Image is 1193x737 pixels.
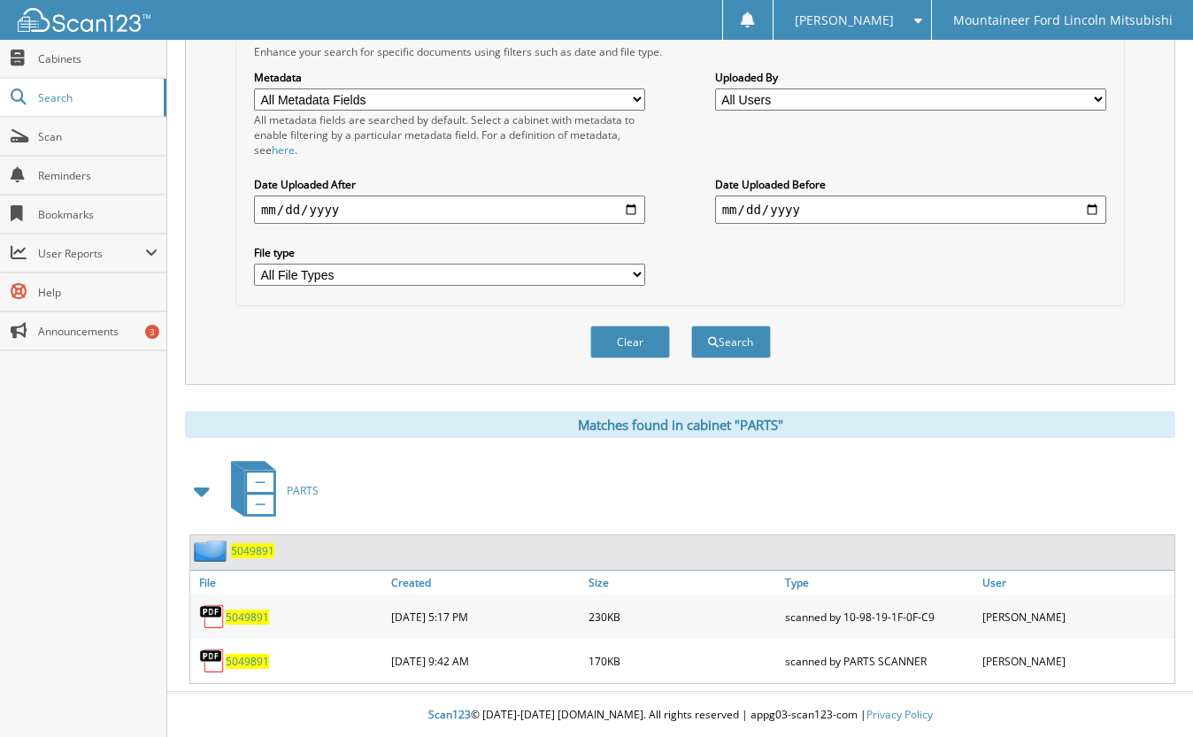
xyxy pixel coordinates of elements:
[387,571,583,595] a: Created
[226,610,269,625] a: 5049891
[795,15,894,26] span: [PERSON_NAME]
[254,112,645,157] div: All metadata fields are searched by default. Select a cabinet with metadata to enable filtering b...
[978,643,1174,679] div: [PERSON_NAME]
[231,543,274,558] a: 5049891
[428,707,471,722] span: Scan123
[38,51,158,66] span: Cabinets
[715,177,1106,192] label: Date Uploaded Before
[272,142,295,157] a: here
[199,648,226,674] img: PDF.png
[199,603,226,630] img: PDF.png
[978,599,1174,634] div: [PERSON_NAME]
[584,599,781,634] div: 230KB
[978,571,1174,595] a: User
[145,325,159,339] div: 3
[866,707,933,722] a: Privacy Policy
[254,70,645,85] label: Metadata
[38,129,158,144] span: Scan
[220,456,319,526] a: PARTS
[194,540,231,562] img: folder2.png
[254,177,645,192] label: Date Uploaded After
[584,643,781,679] div: 170KB
[38,90,155,105] span: Search
[38,207,158,222] span: Bookmarks
[781,643,977,679] div: scanned by PARTS SCANNER
[584,571,781,595] a: Size
[38,324,158,339] span: Announcements
[18,8,150,32] img: scan123-logo-white.svg
[781,599,977,634] div: scanned by 10-98-19-1F-0F-C9
[38,168,158,183] span: Reminders
[226,654,269,669] a: 5049891
[254,196,645,224] input: start
[387,643,583,679] div: [DATE] 9:42 AM
[387,599,583,634] div: [DATE] 5:17 PM
[190,571,387,595] a: File
[590,326,670,358] button: Clear
[287,483,319,498] span: PARTS
[715,70,1106,85] label: Uploaded By
[185,411,1175,438] div: Matches found in cabinet "PARTS"
[781,571,977,595] a: Type
[715,196,1106,224] input: end
[167,694,1193,737] div: © [DATE]-[DATE] [DOMAIN_NAME]. All rights reserved | appg03-scan123-com |
[38,285,158,300] span: Help
[38,246,145,261] span: User Reports
[691,326,771,358] button: Search
[1104,652,1193,737] iframe: Chat Widget
[953,15,1173,26] span: Mountaineer Ford Lincoln Mitsubishi
[245,44,1115,59] div: Enhance your search for specific documents using filters such as date and file type.
[254,245,645,260] label: File type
